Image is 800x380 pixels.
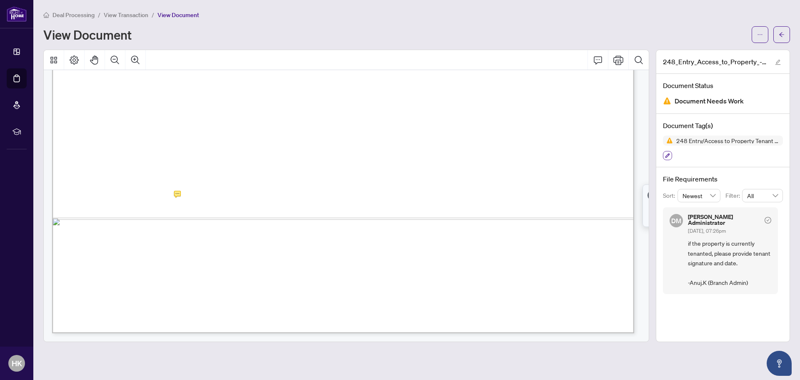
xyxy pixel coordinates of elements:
[43,28,132,41] h1: View Document
[663,97,671,105] img: Document Status
[688,228,726,234] span: [DATE], 07:26pm
[7,6,27,22] img: logo
[767,351,792,376] button: Open asap
[747,189,778,202] span: All
[52,11,95,19] span: Deal Processing
[688,239,771,287] span: if the property is currently tenanted, please provide tenant signature and date. -Anuj.K (Branch ...
[663,57,767,67] span: 248_Entry_Access_to_Property_-_Tenant_Acknowledgement_-_PropTx-[PERSON_NAME].pdf
[663,174,783,184] h4: File Requirements
[43,12,49,18] span: home
[765,217,771,224] span: check-circle
[104,11,148,19] span: View Transaction
[673,138,783,143] span: 248 Entry/Access to Property Tenant Acknowledgement
[12,357,22,369] span: HK
[98,10,100,20] li: /
[688,214,761,226] h5: [PERSON_NAME] Administrator
[663,191,677,200] p: Sort:
[157,11,199,19] span: View Document
[757,32,763,38] span: ellipsis
[682,189,716,202] span: Newest
[675,96,744,107] span: Document Needs Work
[775,59,781,65] span: edit
[671,216,681,226] span: DM
[152,10,154,20] li: /
[725,191,742,200] p: Filter:
[663,81,783,91] h4: Document Status
[663,136,673,146] img: Status Icon
[779,32,785,38] span: arrow-left
[663,121,783,131] h4: Document Tag(s)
